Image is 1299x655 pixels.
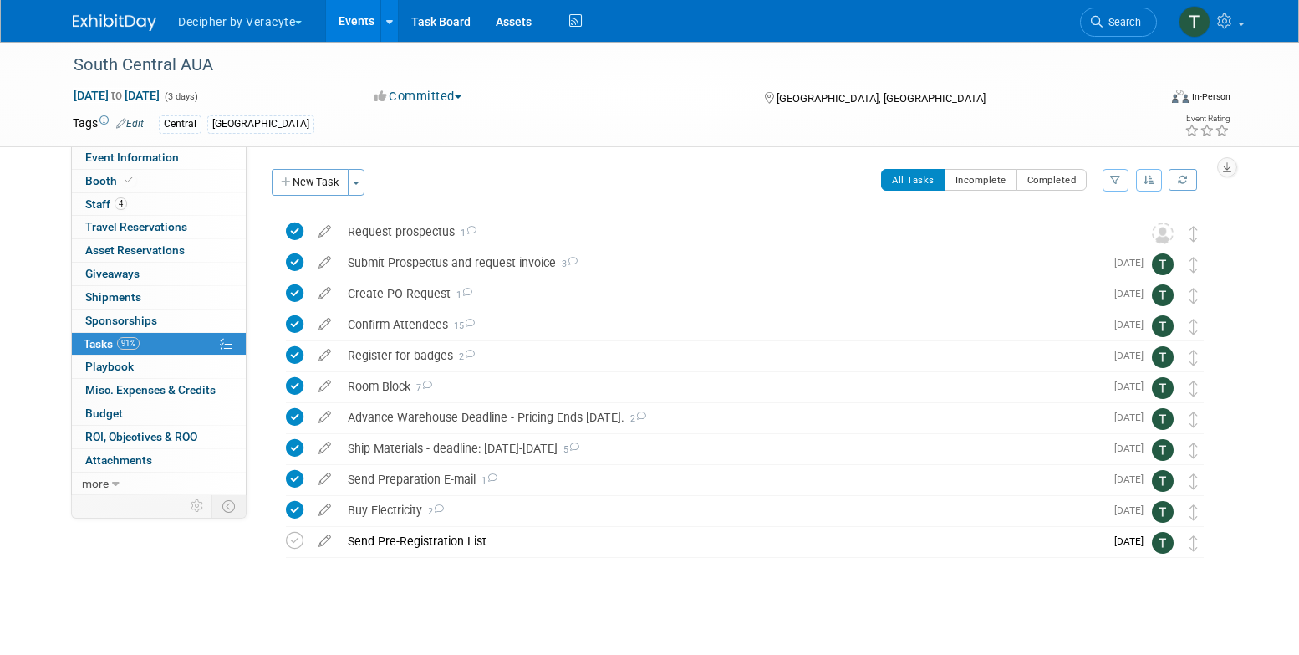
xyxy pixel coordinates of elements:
[945,169,1017,191] button: Incomplete
[556,258,578,269] span: 3
[72,193,246,216] a: Staff4
[310,410,339,425] a: edit
[1152,377,1174,399] img: Tony Alvarado
[1114,535,1152,547] span: [DATE]
[1152,470,1174,492] img: Tony Alvarado
[72,286,246,309] a: Shipments
[339,496,1104,525] div: Buy Electricity
[339,372,1104,401] div: Room Block
[339,341,1104,370] div: Register for badges
[339,403,1104,432] div: Advance Warehouse Deadline - Pricing Ends [DATE].
[85,151,179,164] span: Event Information
[72,333,246,356] a: Tasks91%
[85,174,136,187] span: Booth
[476,475,497,486] span: 1
[339,217,1118,246] div: Request prospectus
[1189,412,1198,427] i: Move task
[1152,532,1174,554] img: Tony Alvarado
[310,441,339,456] a: edit
[1189,288,1198,304] i: Move task
[72,449,246,472] a: Attachments
[448,320,475,331] span: 15
[82,477,109,490] span: more
[410,382,432,393] span: 7
[339,465,1104,494] div: Send Preparation E-mail
[1172,90,1189,103] img: Format-Inperson.png
[1152,253,1174,275] img: Tony Alvarado
[1189,535,1198,551] i: Move task
[1169,169,1197,191] a: Refresh
[451,289,472,300] span: 1
[1189,443,1198,458] i: Move task
[73,88,160,103] span: [DATE] [DATE]
[1191,90,1230,103] div: In-Person
[85,220,187,233] span: Travel Reservations
[116,118,144,130] a: Edit
[85,197,127,211] span: Staff
[1189,473,1198,489] i: Move task
[558,444,579,455] span: 5
[1152,408,1174,430] img: Tony Alvarado
[72,239,246,262] a: Asset Reservations
[72,473,246,495] a: more
[272,169,349,196] button: New Task
[339,279,1104,308] div: Create PO Request
[1179,6,1210,38] img: Tony Alvarado
[72,379,246,402] a: Misc. Expenses & Credits
[777,92,986,105] span: [GEOGRAPHIC_DATA], [GEOGRAPHIC_DATA]
[453,351,475,362] span: 2
[1189,350,1198,366] i: Move task
[163,91,198,102] span: (3 days)
[339,310,1104,339] div: Confirm Attendees
[1114,257,1152,269] span: [DATE]
[310,503,339,518] a: edit
[310,348,339,363] a: edit
[73,115,144,134] td: Tags
[1103,16,1141,28] span: Search
[310,379,339,394] a: edit
[1152,439,1174,461] img: Tony Alvarado
[310,534,339,549] a: edit
[1189,257,1198,273] i: Move task
[339,527,1104,555] div: Send Pre-Registration List
[1114,288,1152,299] span: [DATE]
[109,89,125,102] span: to
[1114,412,1152,423] span: [DATE]
[84,337,140,351] span: Tasks
[1184,115,1230,123] div: Event Rating
[72,146,246,169] a: Event Information
[1114,504,1152,516] span: [DATE]
[339,248,1104,277] div: Submit Prospectus and request invoice
[310,472,339,487] a: edit
[624,413,646,424] span: 2
[207,115,314,133] div: [GEOGRAPHIC_DATA]
[72,263,246,285] a: Giveaways
[85,267,140,280] span: Giveaways
[310,255,339,270] a: edit
[1189,319,1198,335] i: Move task
[125,176,133,185] i: Booth reservation complete
[369,88,468,105] button: Committed
[1152,346,1174,368] img: Tony Alvarado
[1016,169,1088,191] button: Completed
[1189,226,1198,242] i: Move task
[422,506,444,517] span: 2
[183,495,212,517] td: Personalize Event Tab Strip
[1152,315,1174,337] img: Tony Alvarado
[310,317,339,332] a: edit
[85,360,134,373] span: Playbook
[85,383,216,397] span: Misc. Expenses & Credits
[72,310,246,332] a: Sponsorships
[310,224,339,239] a: edit
[1080,8,1157,37] a: Search
[68,50,1132,80] div: South Central AUA
[85,243,185,257] span: Asset Reservations
[159,115,201,133] div: Central
[1152,501,1174,523] img: Tony Alvarado
[72,402,246,425] a: Budget
[85,314,157,327] span: Sponsorships
[72,426,246,448] a: ROI, Objectives & ROO
[339,434,1104,463] div: Ship Materials - deadline: [DATE]-[DATE]
[1189,504,1198,520] i: Move task
[117,337,140,350] span: 91%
